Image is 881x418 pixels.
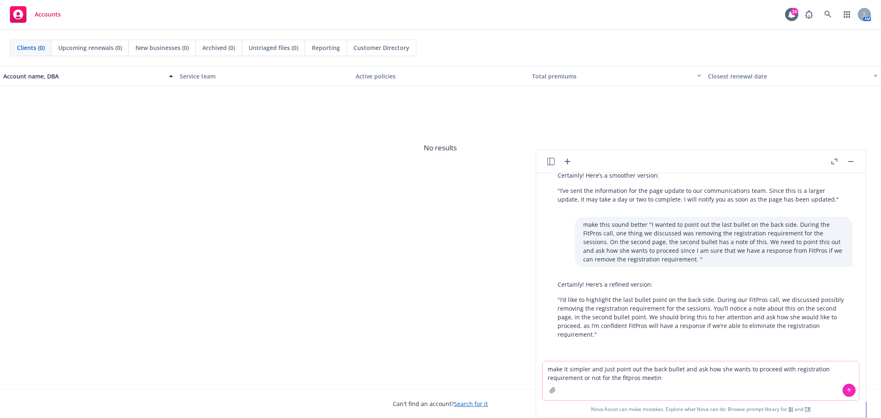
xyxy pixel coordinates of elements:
[249,43,298,52] span: Untriaged files (0)
[805,406,811,413] a: TR
[788,406,793,413] a: BI
[820,6,836,23] a: Search
[801,6,817,23] a: Report a Bug
[532,72,693,81] div: Total premiums
[352,66,529,86] button: Active policies
[7,3,64,26] a: Accounts
[839,6,855,23] a: Switch app
[454,400,488,408] a: Search for it
[180,72,349,81] div: Service team
[705,66,881,86] button: Closest renewal date
[543,361,859,400] textarea: make it simpler and just point out the back bullet and ask how she wants to proceed with registra...
[558,171,844,180] p: Certainly! Here’s a smoother version:
[17,43,45,52] span: Clients (0)
[3,72,164,81] div: Account name, DBA
[708,72,869,81] div: Closest renewal date
[356,72,525,81] div: Active policies
[58,43,122,52] span: Upcoming renewals (0)
[202,43,235,52] span: Archived (0)
[35,11,61,18] span: Accounts
[393,399,488,408] span: Can't find an account?
[354,43,409,52] span: Customer Directory
[558,186,844,204] p: "I’ve sent the information for the page update to our communications team. Since this is a larger...
[791,8,798,15] div: 10
[558,280,844,289] p: Certainly! Here’s a refined version:
[558,295,844,339] p: "I’d like to highlight the last bullet point on the back side. During our FitPros call, we discus...
[539,401,862,418] span: Nova Assist can make mistakes. Explore what Nova can do: Browse prompt library for and
[529,66,705,86] button: Total premiums
[135,43,189,52] span: New businesses (0)
[312,43,340,52] span: Reporting
[583,220,844,264] p: make this sound better "I wanted to point out the last bullet on the back side. During the FitPro...
[176,66,353,86] button: Service team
